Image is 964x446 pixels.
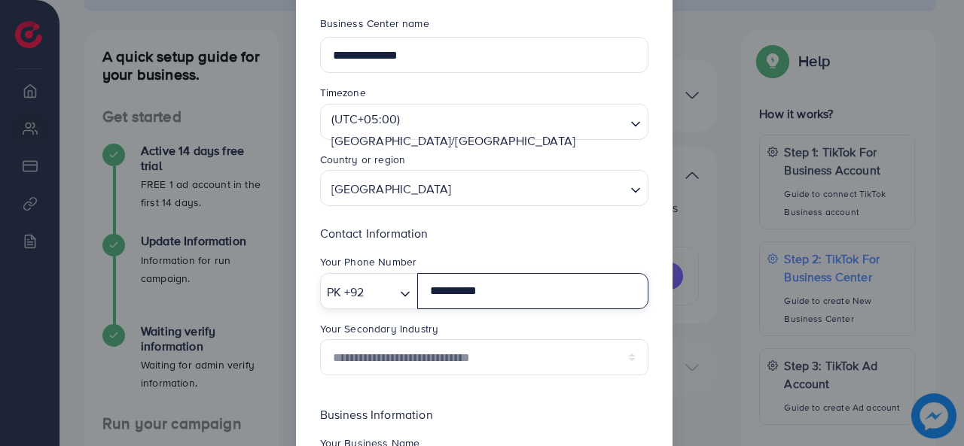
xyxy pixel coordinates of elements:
p: Contact Information [320,224,648,242]
input: Search for option [368,281,394,304]
legend: Business Center name [320,16,648,37]
label: Your Phone Number [320,254,417,269]
p: Business Information [320,405,648,423]
span: [GEOGRAPHIC_DATA] [328,175,455,202]
div: Search for option [320,104,648,140]
div: Search for option [320,170,648,206]
input: Search for option [456,174,624,202]
label: Timezone [320,85,366,100]
div: Search for option [320,273,419,309]
input: Search for option [327,155,624,178]
span: PK [327,281,341,303]
span: (UTC+05:00) [GEOGRAPHIC_DATA]/[GEOGRAPHIC_DATA] [328,108,623,152]
label: Country or region [320,152,406,167]
label: Your Secondary Industry [320,321,439,336]
span: +92 [344,281,364,303]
